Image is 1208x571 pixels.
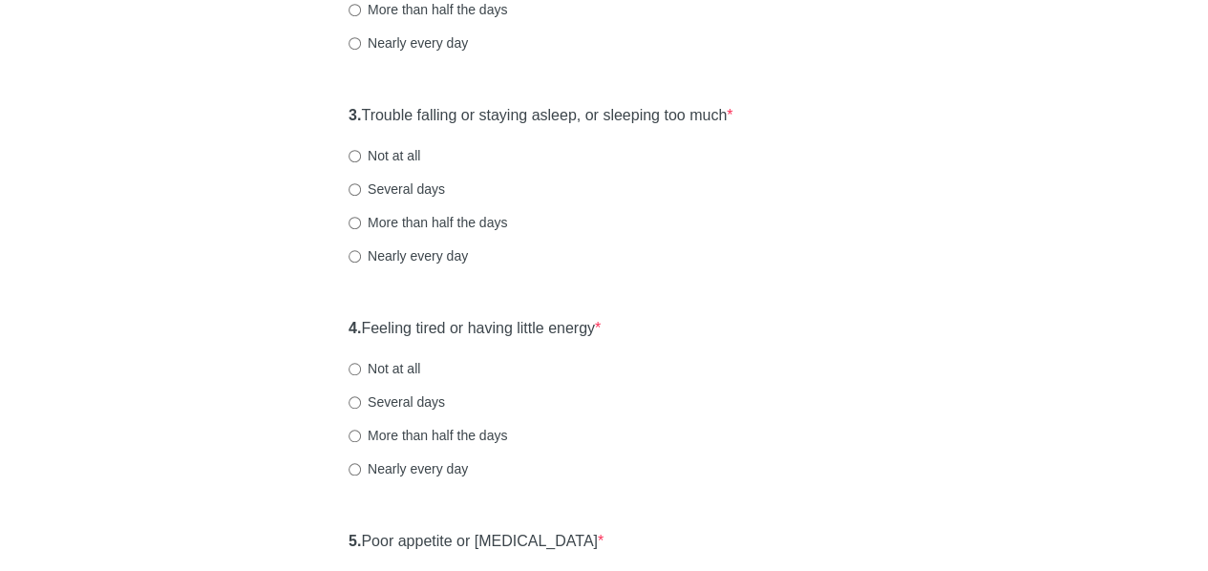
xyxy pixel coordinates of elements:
[349,150,361,162] input: Not at all
[349,33,468,53] label: Nearly every day
[349,363,361,375] input: Not at all
[349,533,361,549] strong: 5.
[349,396,361,409] input: Several days
[349,531,604,553] label: Poor appetite or [MEDICAL_DATA]
[349,392,445,412] label: Several days
[349,217,361,229] input: More than half the days
[349,146,420,165] label: Not at all
[349,4,361,16] input: More than half the days
[349,250,361,263] input: Nearly every day
[349,246,468,265] label: Nearly every day
[349,359,420,378] label: Not at all
[349,107,361,123] strong: 3.
[349,183,361,196] input: Several days
[349,213,507,232] label: More than half the days
[349,463,361,476] input: Nearly every day
[349,459,468,478] label: Nearly every day
[349,180,445,199] label: Several days
[349,105,732,127] label: Trouble falling or staying asleep, or sleeping too much
[349,37,361,50] input: Nearly every day
[349,430,361,442] input: More than half the days
[349,426,507,445] label: More than half the days
[349,320,361,336] strong: 4.
[349,318,601,340] label: Feeling tired or having little energy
